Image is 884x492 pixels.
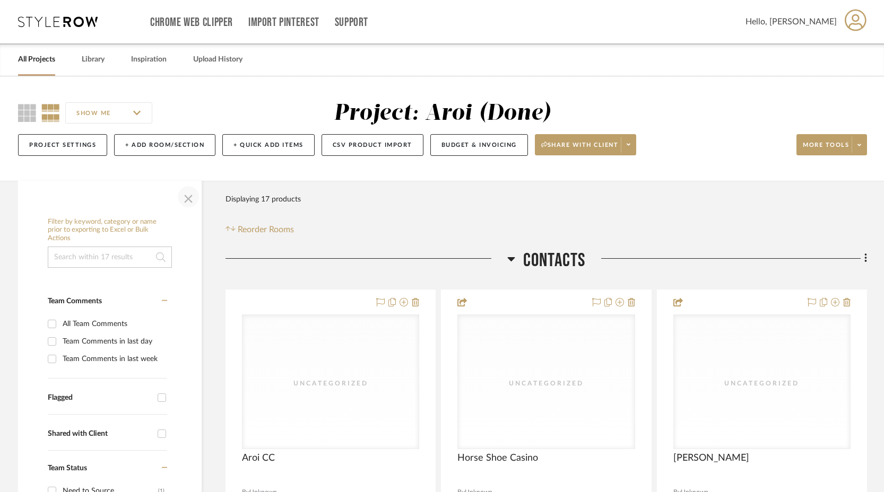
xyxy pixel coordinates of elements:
[493,378,599,389] div: Uncategorized
[63,333,164,350] div: Team Comments in last day
[150,18,233,27] a: Chrome Web Clipper
[193,52,242,67] a: Upload History
[63,350,164,367] div: Team Comments in last week
[131,52,167,67] a: Inspiration
[746,15,837,28] span: Hello, [PERSON_NAME]
[523,249,586,272] span: Contacts
[796,134,867,155] button: More tools
[674,315,850,449] div: 0
[541,141,619,157] span: Share with client
[334,102,551,125] div: Project: Aroi (Done)
[278,378,384,389] div: Uncategorized
[709,378,815,389] div: Uncategorized
[430,134,528,156] button: Budget & Invoicing
[63,315,164,332] div: All Team Comments
[238,223,294,236] span: Reorder Rooms
[226,189,301,210] div: Displaying 17 products
[248,18,319,27] a: Import Pinterest
[242,452,275,464] span: Aroi CC
[48,247,172,268] input: Search within 17 results
[48,429,152,438] div: Shared with Client
[48,218,172,243] h6: Filter by keyword, category or name prior to exporting to Excel or Bulk Actions
[222,134,315,156] button: + Quick Add Items
[335,18,368,27] a: Support
[535,134,637,155] button: Share with client
[803,141,849,157] span: More tools
[18,134,107,156] button: Project Settings
[178,186,199,207] button: Close
[457,452,538,464] span: Horse Shoe Casino
[48,393,152,402] div: Flagged
[242,315,419,449] div: 0
[114,134,215,156] button: + Add Room/Section
[673,452,749,464] span: [PERSON_NAME]
[226,223,294,236] button: Reorder Rooms
[322,134,423,156] button: CSV Product Import
[458,315,634,449] div: 0
[48,464,87,472] span: Team Status
[18,52,55,67] a: All Projects
[48,297,102,305] span: Team Comments
[82,52,105,67] a: Library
